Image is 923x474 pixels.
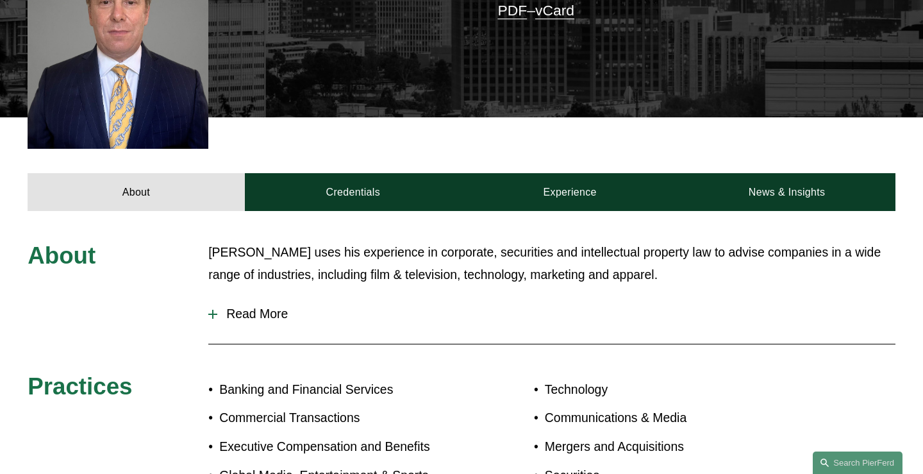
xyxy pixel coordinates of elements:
a: Experience [462,173,678,210]
p: Technology [545,378,823,401]
p: Banking and Financial Services [219,378,462,401]
p: Executive Compensation and Benefits [219,436,462,458]
span: Practices [28,373,132,400]
a: News & Insights [678,173,895,210]
a: Credentials [245,173,462,210]
button: Read More [208,297,895,331]
a: About [28,173,244,210]
span: About [28,242,96,269]
p: Commercial Transactions [219,407,462,429]
a: Search this site [813,452,902,474]
span: Read More [217,307,895,321]
a: PDF [497,2,527,19]
p: Mergers and Acquisitions [545,436,823,458]
p: [PERSON_NAME] uses his experience in corporate, securities and intellectual property law to advis... [208,241,895,286]
a: vCard [535,2,574,19]
p: Communications & Media [545,407,823,429]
